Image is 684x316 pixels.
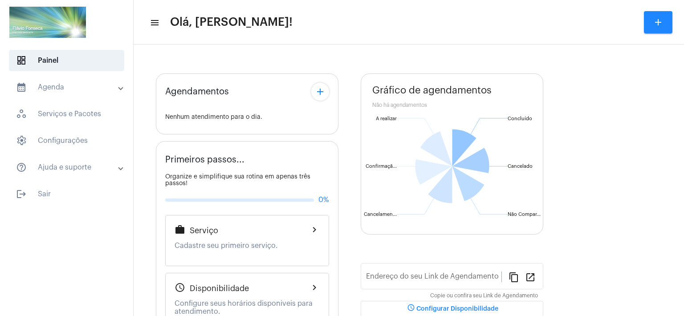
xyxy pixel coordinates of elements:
[9,103,124,125] span: Serviços e Pacotes
[508,164,533,169] text: Cancelado
[170,15,293,29] span: Olá, [PERSON_NAME]!
[16,82,27,93] mat-icon: sidenav icon
[150,17,159,28] mat-icon: sidenav icon
[430,293,538,299] mat-hint: Copie ou confira seu Link de Agendamento
[175,224,185,235] mat-icon: work
[372,85,492,96] span: Gráfico de agendamentos
[525,271,536,282] mat-icon: open_in_new
[653,17,664,28] mat-icon: add
[165,155,244,165] span: Primeiros passos...
[5,77,133,98] mat-expansion-panel-header: sidenav iconAgenda
[165,87,229,97] span: Agendamentos
[175,282,185,293] mat-icon: schedule
[309,224,320,235] mat-icon: chevron_right
[5,157,133,178] mat-expansion-panel-header: sidenav iconAjuda e suporte
[190,226,218,235] span: Serviço
[366,274,501,282] input: Link
[509,271,519,282] mat-icon: content_copy
[406,306,498,312] span: Configurar Disponibilidade
[9,130,124,151] span: Configurações
[16,55,27,66] span: sidenav icon
[309,282,320,293] mat-icon: chevron_right
[16,162,27,173] mat-icon: sidenav icon
[16,189,27,199] mat-icon: sidenav icon
[7,4,88,40] img: ad486f29-800c-4119-1513-e8219dc03dae.png
[175,242,320,250] p: Cadastre seu primeiro serviço.
[16,82,119,93] mat-panel-title: Agenda
[16,109,27,119] span: sidenav icon
[364,212,397,217] text: Cancelamen...
[165,114,329,121] div: Nenhum atendimento para o dia.
[190,284,249,293] span: Disponibilidade
[315,86,326,97] mat-icon: add
[165,174,310,186] span: Organize e simplifique sua rotina em apenas três passos!
[318,196,329,204] span: 0%
[508,212,541,217] text: Não Compar...
[175,300,320,316] p: Configure seus horários disponiveis para atendimento.
[16,135,27,146] span: sidenav icon
[376,116,397,121] text: A realizar
[16,162,119,173] mat-panel-title: Ajuda e suporte
[508,116,532,121] text: Concluído
[406,304,416,314] mat-icon: schedule
[9,50,124,71] span: Painel
[366,164,397,169] text: Confirmaçã...
[9,183,124,205] span: Sair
